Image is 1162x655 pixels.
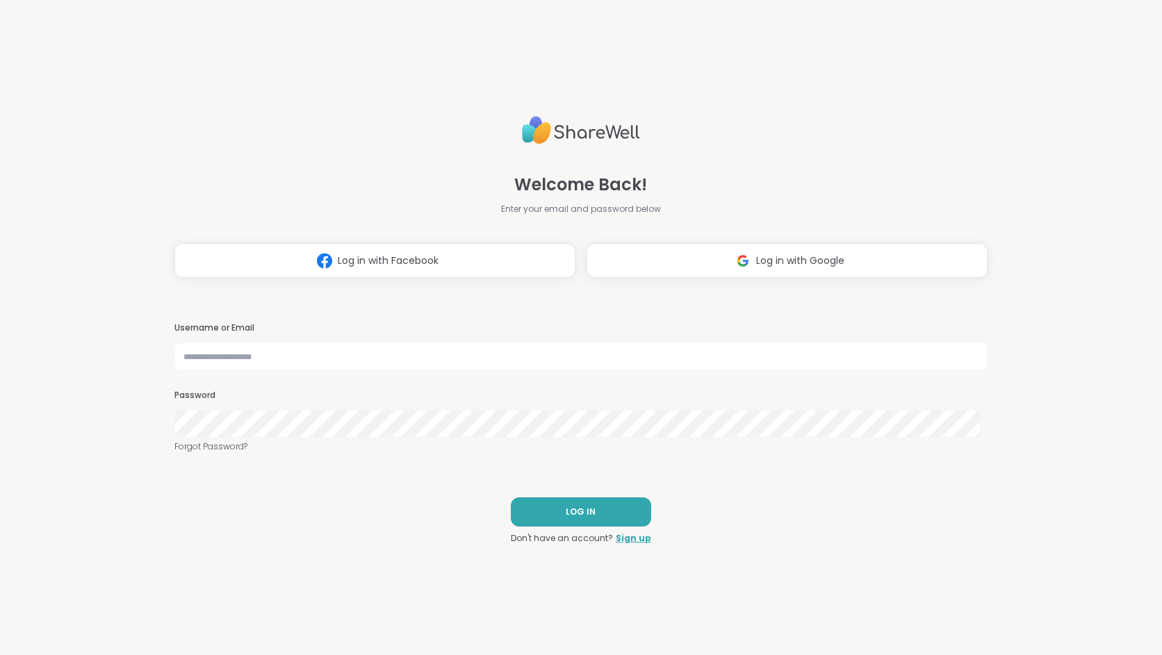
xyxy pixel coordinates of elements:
[566,506,596,518] span: LOG IN
[174,243,575,278] button: Log in with Facebook
[756,254,844,268] span: Log in with Google
[311,248,338,274] img: ShareWell Logomark
[522,110,640,150] img: ShareWell Logo
[616,532,651,545] a: Sign up
[514,172,647,197] span: Welcome Back!
[174,322,988,334] h3: Username or Email
[511,532,613,545] span: Don't have an account?
[511,497,651,527] button: LOG IN
[587,243,988,278] button: Log in with Google
[174,440,988,453] a: Forgot Password?
[730,248,756,274] img: ShareWell Logomark
[501,203,661,215] span: Enter your email and password below
[338,254,439,268] span: Log in with Facebook
[174,390,988,401] h3: Password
